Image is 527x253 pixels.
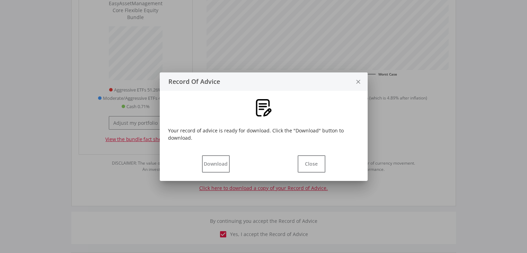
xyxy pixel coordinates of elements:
[160,72,368,181] ee-modal: Record Of Advice
[202,155,230,173] button: Download
[160,77,349,86] div: Record Of Advice
[349,72,368,91] button: close
[355,73,362,91] i: close
[298,155,325,173] button: Close
[168,127,359,141] div: Your record of advice is ready for download. Click the "Download" button to download.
